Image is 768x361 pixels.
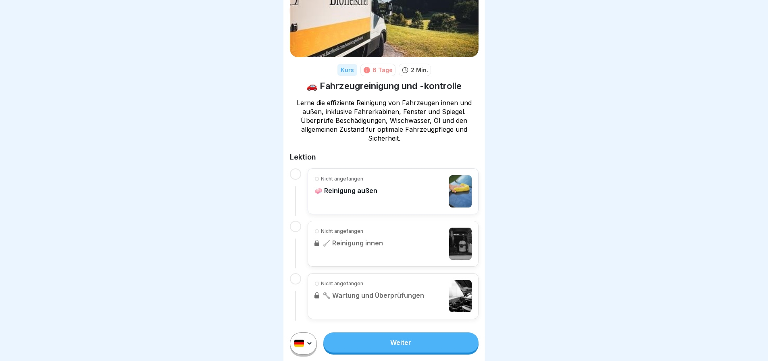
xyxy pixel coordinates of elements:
h2: Lektion [290,152,479,162]
p: Lerne die effiziente Reinigung von Fahrzeugen innen und außen, inklusive Fahrerkabinen, Fenster u... [290,98,479,143]
div: Kurs [337,64,357,76]
h1: 🚗 Fahrzeugreinigung und -kontrolle [306,80,462,92]
p: Nicht angefangen [321,175,363,183]
img: oqy2ghblx9ql10n417nsshm9.png [449,175,472,207]
img: de.svg [294,340,304,347]
p: 🧼 Reinigung außen [314,187,377,195]
a: Weiter [323,332,478,353]
div: 6 Tage [373,66,393,74]
p: 2 Min. [411,66,428,74]
a: Nicht angefangen🧼 Reinigung außen [314,175,472,207]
